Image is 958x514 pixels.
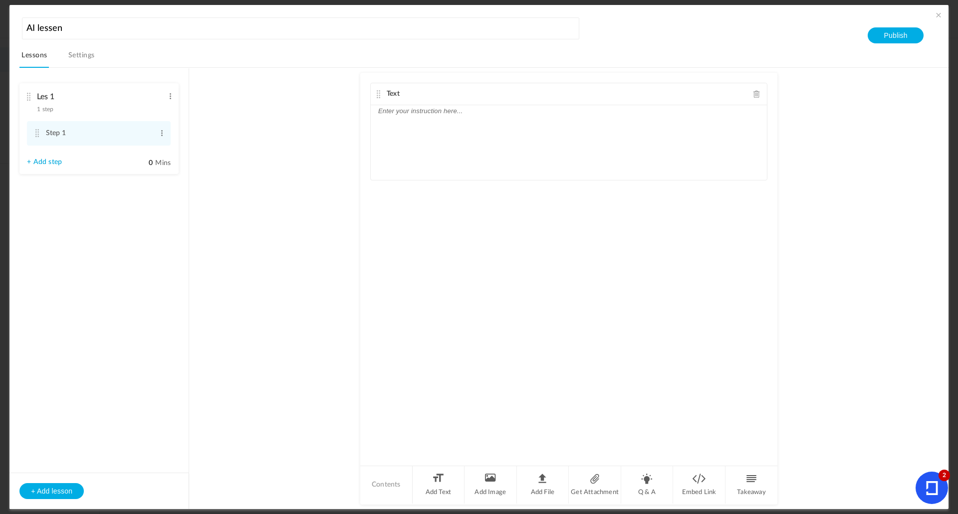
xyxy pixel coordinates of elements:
[939,470,950,481] cite: 2
[465,466,517,504] li: Add Image
[128,159,153,168] input: Mins
[360,466,413,504] li: Contents
[569,466,621,504] li: Get Attachment
[868,27,923,43] button: Publish
[725,466,777,504] li: Takeaway
[621,466,674,504] li: Q & A
[155,160,171,167] span: Mins
[517,466,569,504] li: Add File
[413,466,465,504] li: Add Text
[387,90,400,97] span: Text
[673,466,725,504] li: Embed Link
[916,472,948,504] button: 2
